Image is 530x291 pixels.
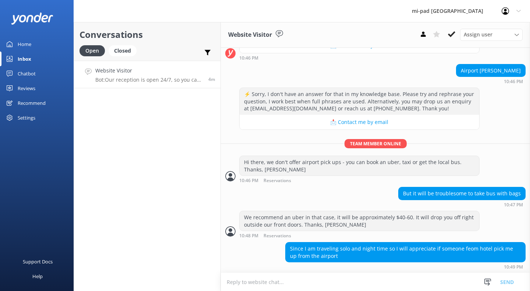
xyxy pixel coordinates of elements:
div: Reviews [18,81,35,96]
strong: 10:47 PM [504,203,523,207]
div: But it will be troublesome to take bus with bags [399,187,525,200]
div: ⚡ Sorry, I don't have an answer for that in my knowledge base. Please try and rephrase your quest... [240,88,479,115]
h4: Website Visitor [95,67,203,75]
div: Chatbot [18,66,36,81]
h3: Website Visitor [228,30,272,40]
h2: Conversations [79,28,215,42]
div: Support Docs [23,254,53,269]
div: Home [18,37,31,52]
div: Aug 26 2025 10:46pm (UTC +12:00) Pacific/Auckland [239,178,480,183]
div: Recommend [18,96,46,110]
div: Settings [18,110,35,125]
div: Open [79,45,105,56]
strong: 10:46 PM [239,178,258,183]
a: Website VisitorBot:Our reception is open 24/7, so you can check in anytime after your arrival. Sa... [74,61,220,88]
button: 📩 Contact me by email [240,115,479,129]
span: Reservations [264,178,291,183]
strong: 10:46 PM [239,56,258,60]
a: Closed [109,46,140,54]
div: Since I am traveling solo and night time so I will appreciate if someone feom hotel pick me up fr... [286,242,525,262]
strong: 10:48 PM [239,234,258,238]
div: We recommend an uber in that case, it will be approximately $40-60. It will drop you off right ou... [240,211,479,231]
div: Aug 26 2025 10:47pm (UTC +12:00) Pacific/Auckland [398,202,526,207]
div: Airport [PERSON_NAME] [456,64,525,77]
strong: 10:49 PM [504,265,523,269]
span: Aug 26 2025 10:45pm (UTC +12:00) Pacific/Auckland [208,76,215,82]
div: Help [32,269,43,284]
img: yonder-white-logo.png [11,13,53,25]
a: Open [79,46,109,54]
div: Aug 26 2025 10:49pm (UTC +12:00) Pacific/Auckland [285,264,526,269]
strong: 10:46 PM [504,79,523,84]
div: Aug 26 2025 10:46pm (UTC +12:00) Pacific/Auckland [456,79,526,84]
div: Inbox [18,52,31,66]
div: Aug 26 2025 10:46pm (UTC +12:00) Pacific/Auckland [239,55,480,60]
span: Team member online [344,139,407,148]
p: Bot: Our reception is open 24/7, so you can check in anytime after your arrival. Safe travels! [95,77,203,83]
div: Aug 26 2025 10:48pm (UTC +12:00) Pacific/Auckland [239,233,480,238]
span: Assign user [464,31,492,39]
div: Hi there, we don't offer airport pick ups - you can book an uber, taxi or get the local bus. Than... [240,156,479,175]
div: Assign User [460,29,523,40]
span: Reservations [264,234,291,238]
div: Closed [109,45,137,56]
